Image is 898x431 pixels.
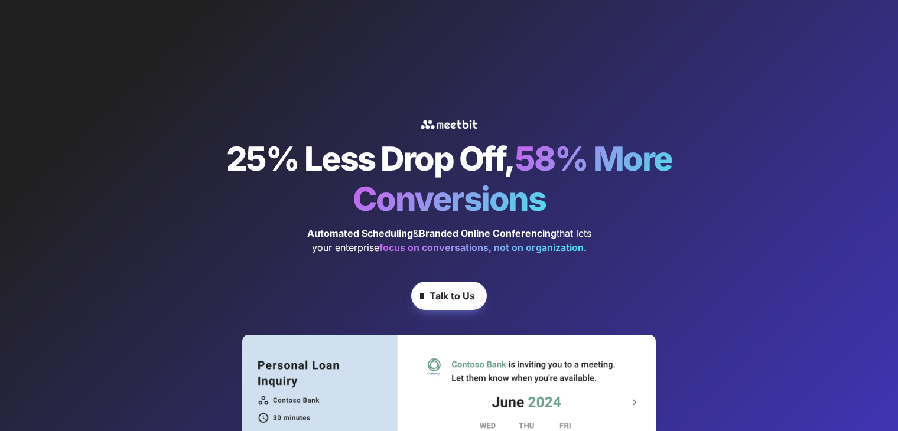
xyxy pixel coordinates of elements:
[379,241,584,253] strong: focus on conversations, not on organization
[419,227,557,239] strong: Branded Online Conferencing
[353,139,684,219] span: 58% More Conversions
[307,227,413,239] strong: Automated Scheduling
[584,241,587,253] span: .
[411,276,487,316] a: Talk to Us
[430,290,475,302] strong: Talk to Us
[226,139,515,179] span: 25% Less Drop Off,
[413,227,419,239] span: &
[411,282,487,310] button: Talk to Us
